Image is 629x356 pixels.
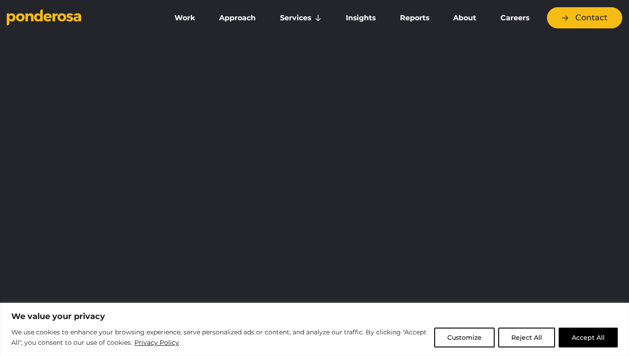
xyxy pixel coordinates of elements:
a: Approach [209,9,266,27]
a: Reports [390,9,440,27]
button: Customize [434,328,495,347]
p: We use cookies to enhance your browsing experience, serve personalized ads or content, and analyz... [11,327,427,348]
a: Careers [490,9,540,27]
a: Services [270,9,332,27]
a: Contact [547,7,622,28]
a: Insights [335,9,386,27]
a: Go to homepage [7,9,151,27]
a: About [443,9,487,27]
a: Privacy Policy [134,337,179,348]
button: Reject All [498,328,555,347]
a: Work [164,9,206,27]
button: Accept All [559,328,618,347]
p: We value your privacy [11,311,618,322]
